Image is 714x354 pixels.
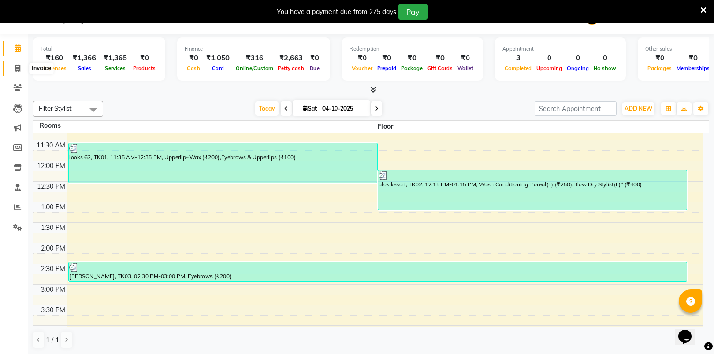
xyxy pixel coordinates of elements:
[425,53,455,64] div: ₹0
[565,65,591,72] span: Ongoing
[591,53,618,64] div: 0
[39,104,72,112] span: Filter Stylist
[425,65,455,72] span: Gift Cards
[375,65,399,72] span: Prepaid
[39,202,67,212] div: 1:00 PM
[399,53,425,64] div: ₹0
[277,7,396,17] div: You have a payment due from 275 days
[209,65,226,72] span: Card
[35,161,67,171] div: 12:00 PM
[131,65,158,72] span: Products
[300,105,320,112] span: Sat
[375,53,399,64] div: ₹0
[398,4,428,20] button: Pay
[69,262,687,281] div: [PERSON_NAME], TK03, 02:30 PM-03:00 PM, Eyebrows (₹200)
[502,53,534,64] div: 3
[565,53,591,64] div: 0
[502,65,534,72] span: Completed
[502,45,618,53] div: Appointment
[455,65,476,72] span: Wallet
[455,53,476,64] div: ₹0
[40,53,69,64] div: ₹160
[35,140,67,150] div: 11:30 AM
[185,45,323,53] div: Finance
[625,105,652,112] span: ADD NEW
[275,65,306,72] span: Petty cash
[103,65,128,72] span: Services
[535,101,617,116] input: Search Appointment
[30,63,53,74] div: Invoice
[350,53,375,64] div: ₹0
[39,285,67,295] div: 3:00 PM
[674,53,712,64] div: ₹0
[39,243,67,253] div: 2:00 PM
[275,53,306,64] div: ₹2,663
[233,65,275,72] span: Online/Custom
[35,182,67,192] div: 12:30 PM
[131,53,158,64] div: ₹0
[185,53,202,64] div: ₹0
[185,65,202,72] span: Cash
[591,65,618,72] span: No show
[255,101,279,116] span: Today
[320,102,366,116] input: 2025-10-04
[69,53,100,64] div: ₹1,366
[645,53,674,64] div: ₹0
[46,335,59,345] span: 1 / 1
[674,65,712,72] span: Memberships
[350,65,375,72] span: Voucher
[378,170,687,210] div: alok kesari, TK02, 12:15 PM-01:15 PM, Wash Conditioning L'oreal(F) (₹250),Blow Dry Stylist(F)* (₹...
[39,223,67,233] div: 1:30 PM
[622,102,654,115] button: ADD NEW
[350,45,476,53] div: Redemption
[306,53,323,64] div: ₹0
[39,305,67,315] div: 3:30 PM
[75,65,94,72] span: Sales
[534,53,565,64] div: 0
[675,317,705,345] iframe: chat widget
[69,143,378,183] div: looks 62, TK01, 11:35 AM-12:35 PM, Upperlip~Wax (₹200),Eyebrows & Upperlips (₹100)
[67,121,704,133] span: Floor
[645,65,674,72] span: Packages
[39,264,67,274] div: 2:30 PM
[39,326,67,336] div: 4:00 PM
[399,65,425,72] span: Package
[534,65,565,72] span: Upcoming
[100,53,131,64] div: ₹1,365
[40,45,158,53] div: Total
[202,53,233,64] div: ₹1,050
[233,53,275,64] div: ₹316
[33,121,67,131] div: Rooms
[307,65,322,72] span: Due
